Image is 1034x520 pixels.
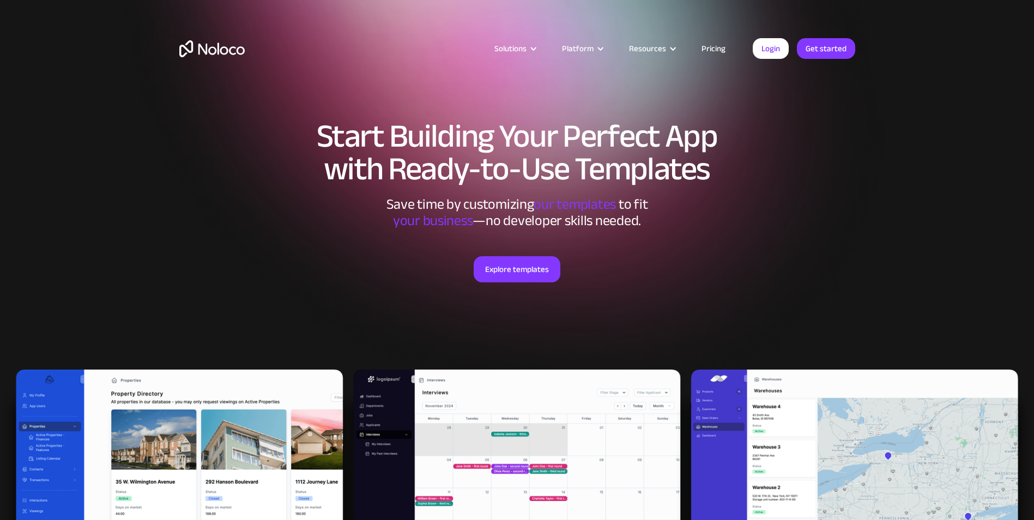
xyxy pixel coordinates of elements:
[562,41,594,56] div: Platform
[797,38,855,59] a: Get started
[481,41,548,56] div: Solutions
[688,41,739,56] a: Pricing
[548,41,615,56] div: Platform
[534,191,616,217] span: our templates
[354,196,681,229] div: Save time by customizing to fit ‍ —no developer skills needed.
[474,256,560,282] a: Explore templates
[494,41,527,56] div: Solutions
[753,38,789,59] a: Login
[179,40,245,57] a: home
[629,41,666,56] div: Resources
[393,207,473,234] span: your business
[615,41,688,56] div: Resources
[179,120,855,185] h1: Start Building Your Perfect App with Ready-to-Use Templates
